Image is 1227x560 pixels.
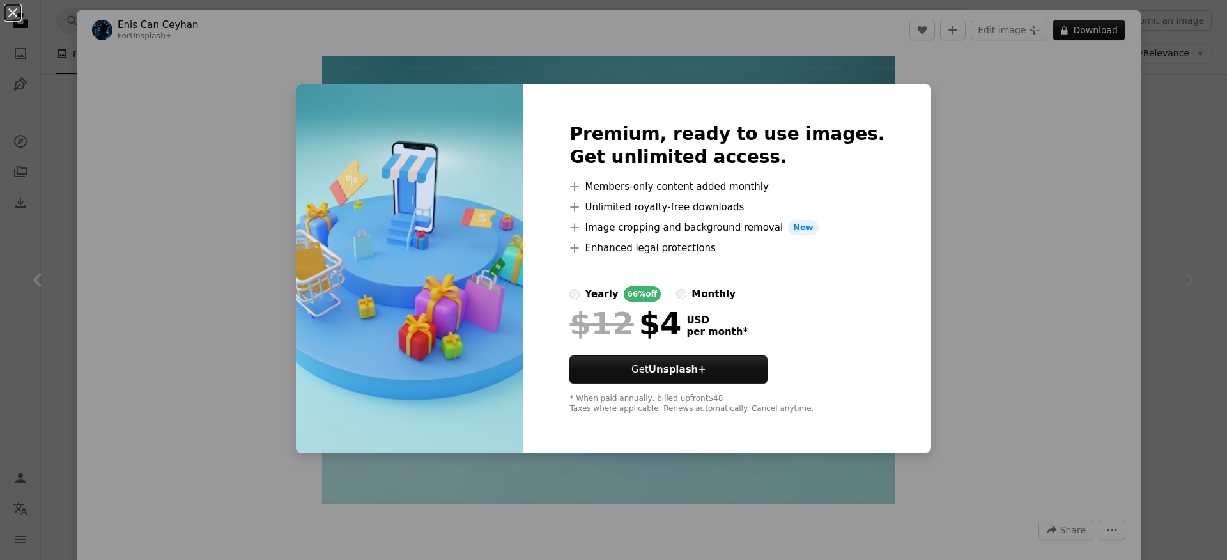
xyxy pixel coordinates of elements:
[691,286,736,302] div: monthly
[649,364,706,375] strong: Unsplash+
[569,199,884,215] li: Unlimited royalty-free downloads
[686,326,748,338] span: per month *
[296,84,523,453] img: premium_photo-1683887064106-531532ecdf20
[624,286,661,302] div: 66% off
[569,240,884,256] li: Enhanced legal protections
[569,394,884,414] div: * When paid annually, billed upfront $48 Taxes where applicable. Renews automatically. Cancel any...
[676,289,686,299] input: monthly
[569,123,884,169] h2: Premium, ready to use images. Get unlimited access.
[569,307,633,340] span: $12
[569,179,884,194] li: Members-only content added monthly
[686,315,748,326] span: USD
[585,286,618,302] div: yearly
[569,289,580,299] input: yearly66%off
[788,220,819,235] span: New
[569,220,884,235] li: Image cropping and background removal
[569,307,681,340] div: $4
[569,355,768,384] button: GetUnsplash+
